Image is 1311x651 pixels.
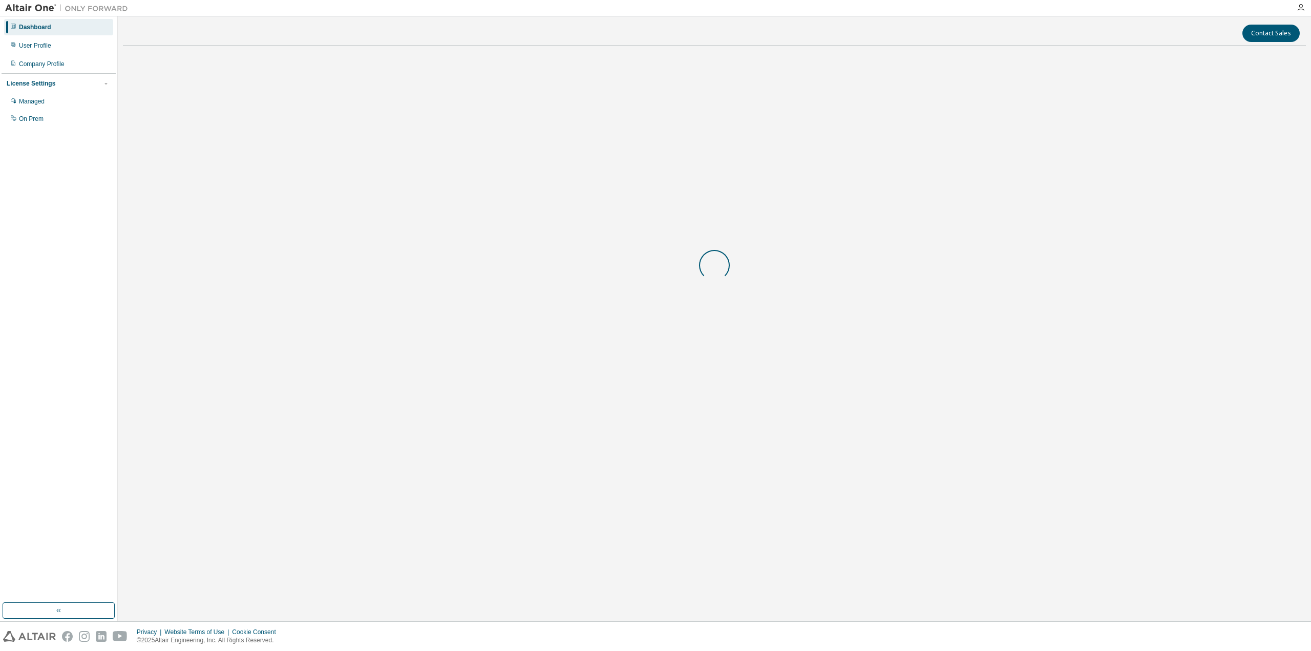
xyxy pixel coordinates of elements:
img: instagram.svg [79,631,90,642]
img: Altair One [5,3,133,13]
button: Contact Sales [1242,25,1300,42]
p: © 2025 Altair Engineering, Inc. All Rights Reserved. [137,636,282,645]
div: Dashboard [19,23,51,31]
div: Company Profile [19,60,65,68]
img: altair_logo.svg [3,631,56,642]
div: Privacy [137,628,164,636]
img: linkedin.svg [96,631,107,642]
img: youtube.svg [113,631,128,642]
div: User Profile [19,41,51,50]
div: Cookie Consent [232,628,282,636]
div: On Prem [19,115,44,123]
div: License Settings [7,79,55,88]
div: Website Terms of Use [164,628,232,636]
div: Managed [19,97,45,106]
img: facebook.svg [62,631,73,642]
